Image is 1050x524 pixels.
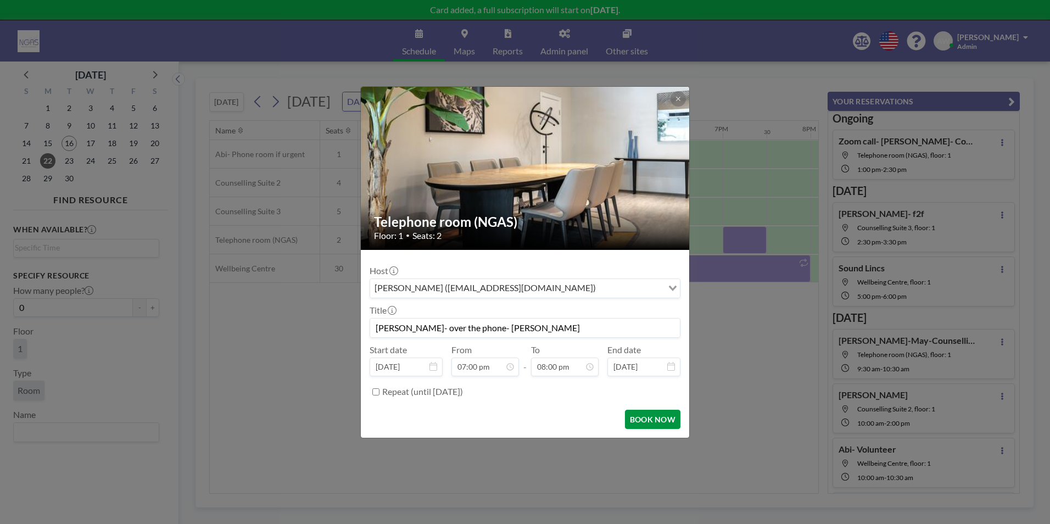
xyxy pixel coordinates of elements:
[370,265,397,276] label: Host
[374,214,677,230] h2: Telephone room (NGAS)
[361,58,690,278] img: 537.jpg
[370,319,680,337] input: Abi's reservation
[523,348,527,372] span: -
[607,344,641,355] label: End date
[599,281,662,296] input: Search for option
[382,386,463,397] label: Repeat (until [DATE])
[370,305,395,316] label: Title
[374,230,403,241] span: Floor: 1
[370,344,407,355] label: Start date
[412,230,442,241] span: Seats: 2
[406,231,410,239] span: •
[531,344,540,355] label: To
[625,410,680,429] button: BOOK NOW
[372,281,598,296] span: [PERSON_NAME] ([EMAIL_ADDRESS][DOMAIN_NAME])
[451,344,472,355] label: From
[370,279,680,298] div: Search for option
